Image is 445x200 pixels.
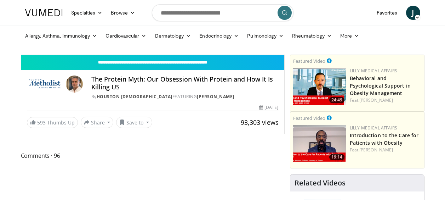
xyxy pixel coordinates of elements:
[293,125,346,162] a: 19:14
[91,94,279,100] div: By FEATURING
[329,154,344,160] span: 19:14
[21,151,285,160] span: Comments 96
[350,125,398,131] a: Lilly Medical Affairs
[350,75,411,96] a: Behavioral and Psychological Support in Obesity Management
[406,6,420,20] a: J
[359,97,393,103] a: [PERSON_NAME]
[350,132,419,146] a: Introduction to the Care for Patients with Obesity
[372,6,402,20] a: Favorites
[81,117,114,128] button: Share
[243,29,288,43] a: Pulmonology
[336,29,363,43] a: More
[350,97,421,104] div: Feat.
[359,147,393,153] a: [PERSON_NAME]
[67,6,107,20] a: Specialties
[293,68,346,105] a: 24:49
[97,94,172,100] a: Houston [DEMOGRAPHIC_DATA]
[21,29,102,43] a: Allergy, Asthma, Immunology
[152,4,293,21] input: Search topics, interventions
[25,9,63,16] img: VuMedi Logo
[116,117,152,128] button: Save to
[241,118,279,127] span: 93,303 views
[197,94,234,100] a: [PERSON_NAME]
[293,68,346,105] img: ba3304f6-7838-4e41-9c0f-2e31ebde6754.png.150x105_q85_crop-smart_upscale.png
[107,6,139,20] a: Browse
[350,68,398,74] a: Lilly Medical Affairs
[288,29,336,43] a: Rheumatology
[101,29,150,43] a: Cardiovascular
[27,76,63,93] img: Houston Methodist
[329,97,344,103] span: 24:49
[91,76,279,91] h4: The Protein Myth: Our Obsession With Protein and How It Is Killing US
[293,58,325,64] small: Featured Video
[37,119,46,126] span: 593
[259,104,278,111] div: [DATE]
[66,76,83,93] img: Avatar
[293,125,346,162] img: acc2e291-ced4-4dd5-b17b-d06994da28f3.png.150x105_q85_crop-smart_upscale.png
[27,117,78,128] a: 593 Thumbs Up
[350,147,421,153] div: Feat.
[295,179,346,187] h4: Related Videos
[195,29,243,43] a: Endocrinology
[293,115,325,121] small: Featured Video
[151,29,195,43] a: Dermatology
